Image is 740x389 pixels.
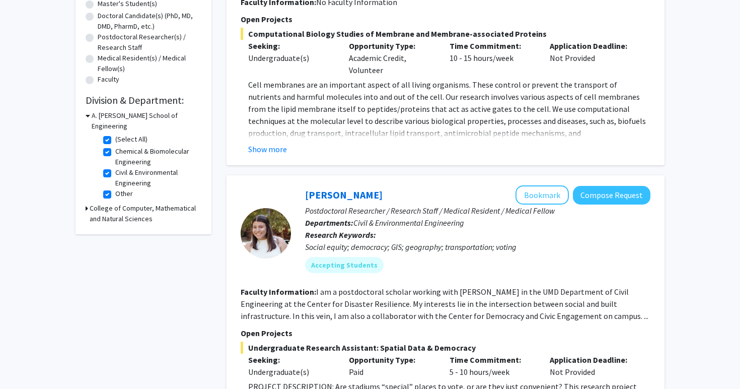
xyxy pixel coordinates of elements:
button: Compose Request to Gretchen Bella [573,186,650,205]
fg-read-more: I am a postdoctoral scholar working with [PERSON_NAME] in the UMD Department of Civil Engineering... [241,287,648,321]
p: Seeking: [248,354,334,366]
p: Open Projects [241,13,650,25]
p: Application Deadline: [550,354,635,366]
p: Open Projects [241,327,650,339]
label: (Select All) [115,134,147,145]
p: Application Deadline: [550,40,635,52]
b: Research Keywords: [305,230,376,240]
b: Faculty Information: [241,287,316,297]
p: Time Commitment: [450,354,535,366]
h3: College of Computer, Mathematical and Natural Sciences [90,203,201,224]
label: Postdoctoral Researcher(s) / Research Staff [98,32,201,53]
div: 5 - 10 hours/week [442,354,543,378]
div: 10 - 15 hours/week [442,40,543,76]
button: Add Gretchen Bella to Bookmarks [515,185,569,205]
button: Show more [248,143,287,155]
b: Departments: [305,218,353,228]
iframe: Chat [8,344,43,381]
h2: Division & Department: [86,94,201,106]
div: Academic Credit, Volunteer [341,40,442,76]
div: Not Provided [542,354,643,378]
span: Civil & Environmental Engineering [353,218,464,228]
mat-chip: Accepting Students [305,257,384,273]
label: Civil & Environmental Engineering [115,167,199,188]
div: Social equity; democracy; GIS; geography; transportation; voting [305,241,650,253]
h3: A. [PERSON_NAME] School of Engineering [92,110,201,132]
label: Medical Resident(s) / Medical Fellow(s) [98,53,201,74]
span: Computational Biology Studies of Membrane and Membrane-associated Proteins [241,28,650,40]
label: Other [115,188,133,199]
p: Cell membranes are an important aspect of all living organisms. These control or prevent the tran... [248,79,650,200]
p: Time Commitment: [450,40,535,52]
label: Doctoral Candidate(s) (PhD, MD, DMD, PharmD, etc.) [98,11,201,32]
div: Not Provided [542,40,643,76]
p: Seeking: [248,40,334,52]
span: Undergraduate Research Assistant: Spatial Data & Democracy [241,342,650,354]
p: Opportunity Type: [349,40,434,52]
p: Postdoctoral Researcher / Research Staff / Medical Resident / Medical Fellow [305,205,650,217]
div: Paid [341,354,442,378]
div: Undergraduate(s) [248,52,334,64]
a: [PERSON_NAME] [305,188,383,201]
div: Undergraduate(s) [248,366,334,378]
label: Chemical & Biomolecular Engineering [115,146,199,167]
label: Faculty [98,74,119,85]
p: Opportunity Type: [349,354,434,366]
